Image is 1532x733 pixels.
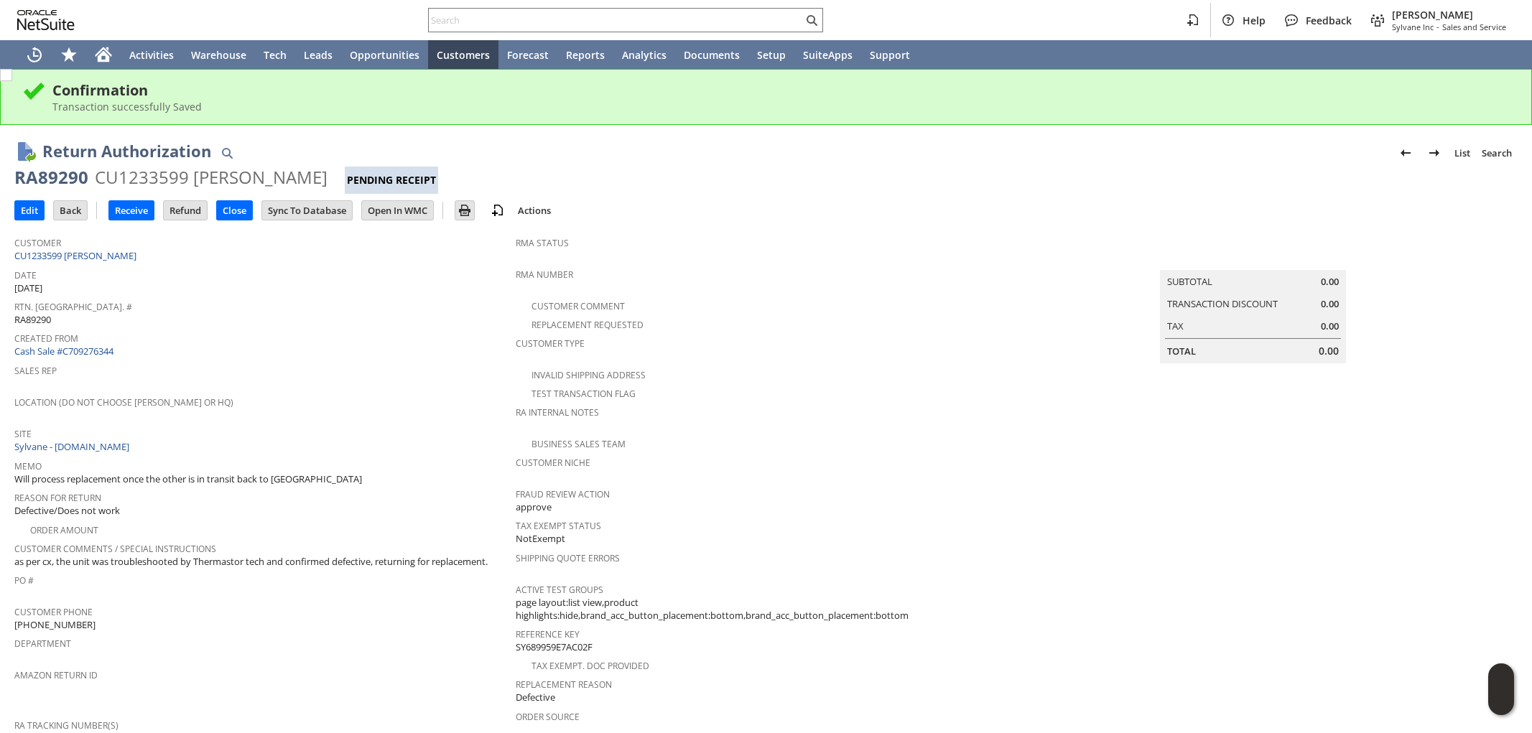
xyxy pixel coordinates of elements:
[14,618,96,632] span: [PHONE_NUMBER]
[1449,141,1476,164] a: List
[42,139,211,163] h1: Return Authorization
[757,48,786,62] span: Setup
[516,500,552,514] span: approve
[14,428,32,440] a: Site
[182,40,255,69] a: Warehouse
[1442,22,1506,32] span: Sales and Service
[531,660,649,672] a: Tax Exempt. Doc Provided
[1167,319,1184,332] a: Tax
[455,201,474,220] input: Print
[129,48,174,62] span: Activities
[15,201,44,220] input: Edit
[516,520,601,532] a: Tax Exempt Status
[1392,8,1506,22] span: [PERSON_NAME]
[304,48,333,62] span: Leads
[613,40,675,69] a: Analytics
[1306,14,1352,27] span: Feedback
[803,48,853,62] span: SuiteApps
[345,167,438,194] div: Pending Receipt
[14,365,57,377] a: Sales Rep
[1243,14,1266,27] span: Help
[217,201,252,220] input: Close
[1436,22,1439,32] span: -
[362,201,433,220] input: Open In WMC
[516,640,593,654] span: SY689959E7AC02F
[516,406,599,419] a: RA Internal Notes
[1321,275,1339,289] span: 0.00
[26,46,43,63] svg: Recent Records
[684,48,740,62] span: Documents
[14,166,88,189] div: RA89290
[1392,22,1434,32] span: Sylvane Inc
[255,40,295,69] a: Tech
[516,488,610,500] a: Fraud Review Action
[52,100,1510,113] div: Transaction successfully Saved
[1321,319,1339,333] span: 0.00
[164,201,207,220] input: Refund
[14,543,216,555] a: Customer Comments / Special Instructions
[870,48,910,62] span: Support
[516,552,620,564] a: Shipping Quote Errors
[14,719,119,732] a: RA Tracking Number(s)
[531,319,644,331] a: Replacement Requested
[52,40,86,69] div: Shortcuts
[675,40,748,69] a: Documents
[14,574,34,587] a: PO #
[17,40,52,69] a: Recent Records
[1167,275,1212,288] a: Subtotal
[109,201,154,220] input: Receive
[516,711,580,723] a: Order Source
[14,472,362,486] span: Will process replacement once the other is in transit back to [GEOGRAPHIC_DATA]
[516,596,1010,622] span: page layout:list view,product highlights:hide,brand_acc_button_placement:bottom,brand_acc_button_...
[531,438,626,450] a: Business Sales Team
[14,237,61,249] a: Customer
[54,201,87,220] input: Back
[95,166,328,189] div: CU1233599 [PERSON_NAME]
[516,269,573,281] a: RMA Number
[14,555,488,569] span: as per cx, the unit was troubleshooted by Thermastor tech and confirmed defective, returning for ...
[516,457,590,469] a: Customer Niche
[264,48,287,62] span: Tech
[1160,247,1346,270] caption: Summary
[516,628,580,640] a: Reference Key
[429,11,803,29] input: Search
[1167,345,1196,358] a: Total
[52,80,1510,100] div: Confirmation
[95,46,112,63] svg: Home
[566,48,605,62] span: Reports
[456,202,473,219] img: Print
[531,300,625,312] a: Customer Comment
[531,388,636,400] a: Test Transaction Flag
[14,281,42,295] span: [DATE]
[516,532,565,546] span: NotExempt
[861,40,919,69] a: Support
[14,301,132,313] a: Rtn. [GEOGRAPHIC_DATA]. #
[557,40,613,69] a: Reports
[350,48,419,62] span: Opportunities
[14,269,37,281] a: Date
[531,369,646,381] a: Invalid Shipping Address
[1321,297,1339,311] span: 0.00
[516,237,569,249] a: RMA Status
[218,144,236,162] img: Quick Find
[1167,297,1278,310] a: Transaction Discount
[748,40,794,69] a: Setup
[498,40,557,69] a: Forecast
[14,313,51,327] span: RA89290
[1319,344,1339,358] span: 0.00
[516,584,603,596] a: Active Test Groups
[14,504,120,518] span: Defective/Does not work
[516,691,555,704] span: Defective
[17,10,75,30] svg: logo
[794,40,861,69] a: SuiteApps
[60,46,78,63] svg: Shortcuts
[295,40,341,69] a: Leads
[30,524,98,536] a: Order Amount
[14,332,78,345] a: Created From
[14,396,233,408] a: Location (Do Not Choose [PERSON_NAME] or HQ)
[86,40,121,69] a: Home
[14,249,140,262] a: CU1233599 [PERSON_NAME]
[516,678,612,691] a: Replacement reason
[191,48,246,62] span: Warehouse
[507,48,549,62] span: Forecast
